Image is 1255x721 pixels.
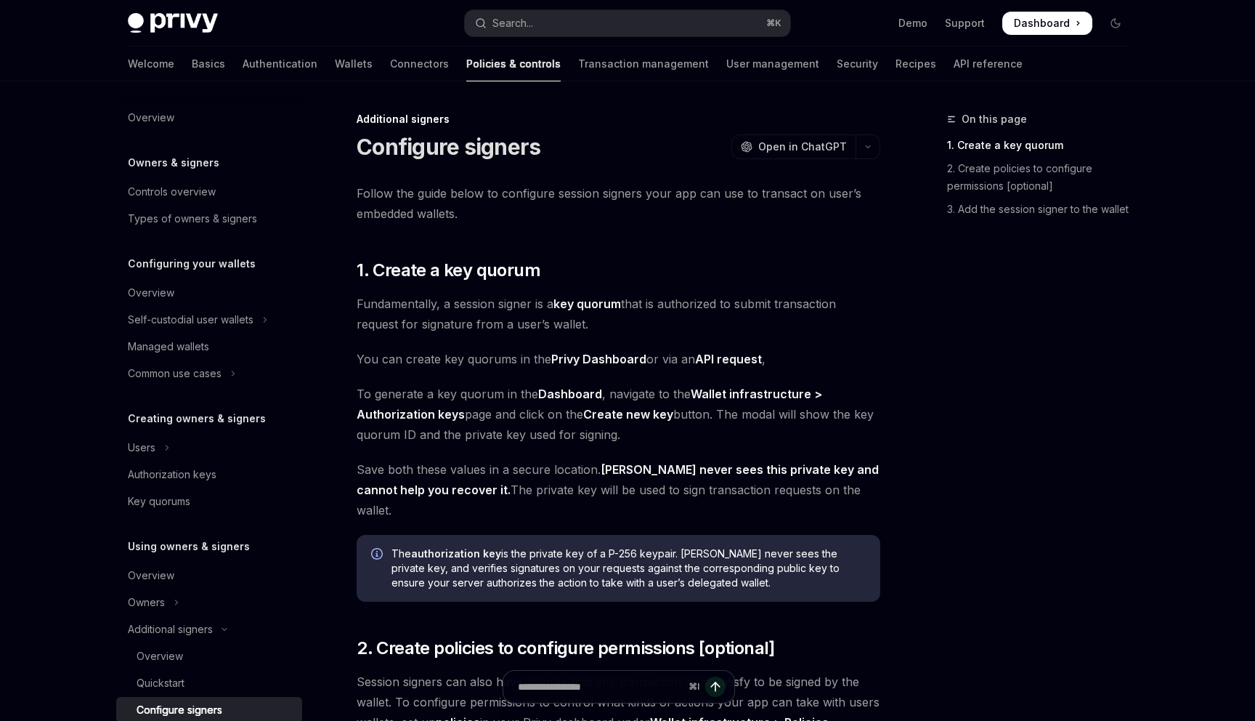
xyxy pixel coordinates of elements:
[357,384,880,445] span: To generate a key quorum in the , navigate to the page and click on the button. The modal will sh...
[192,47,225,81] a: Basics
[128,338,209,355] div: Managed wallets
[335,47,373,81] a: Wallets
[578,47,709,81] a: Transaction management
[128,594,165,611] div: Owners
[551,352,646,367] a: Privy Dashboard
[128,567,174,584] div: Overview
[357,134,540,160] h1: Configure signers
[128,365,222,382] div: Common use cases
[116,643,302,669] a: Overview
[1002,12,1092,35] a: Dashboard
[137,701,222,719] div: Configure signers
[116,435,302,461] button: Toggle Users section
[116,616,302,643] button: Toggle Additional signers section
[128,466,216,483] div: Authorization keys
[518,671,683,703] input: Ask a question...
[954,47,1023,81] a: API reference
[947,134,1139,157] a: 1. Create a key quorum
[128,284,174,302] div: Overview
[357,112,880,126] div: Additional signers
[116,179,302,205] a: Controls overview
[128,183,216,201] div: Controls overview
[116,589,302,616] button: Toggle Owners section
[116,280,302,306] a: Overview
[705,677,726,697] button: Send message
[357,462,879,497] strong: [PERSON_NAME] never sees this private key and cannot help you recover it.
[116,563,302,589] a: Overview
[128,154,219,172] h5: Owners & signers
[128,47,174,81] a: Welcome
[411,547,501,560] strong: authorization key
[116,206,302,232] a: Types of owners & signers
[116,105,302,131] a: Overview
[128,13,218,33] img: dark logo
[947,198,1139,221] a: 3. Add the session signer to the wallet
[726,47,819,81] a: User management
[1104,12,1127,35] button: Toggle dark mode
[390,47,449,81] a: Connectors
[128,255,256,273] h5: Configuring your wallets
[243,47,317,81] a: Authentication
[766,17,781,29] span: ⌘ K
[695,352,762,367] a: API request
[465,10,790,36] button: Open search
[1014,16,1070,31] span: Dashboard
[116,307,302,333] button: Toggle Self-custodial user wallets section
[128,210,257,227] div: Types of owners & signers
[357,459,880,520] span: Save both these values in a secure location. The private key will be used to sign transaction req...
[583,407,673,422] strong: Create new key
[758,140,847,154] span: Open in ChatGPT
[945,16,985,31] a: Support
[357,294,880,334] span: Fundamentally, a session signer is a that is authorized to submit transaction request for signatu...
[128,109,174,126] div: Overview
[137,674,184,692] div: Quickstart
[128,410,266,427] h5: Creating owners & signers
[371,548,386,563] svg: Info
[962,110,1027,128] span: On this page
[391,547,866,590] span: The is the private key of a P-256 keypair. [PERSON_NAME] never sees the private key, and verifies...
[116,334,302,360] a: Managed wallets
[357,259,540,282] span: 1. Create a key quorum
[357,183,880,224] span: Follow the guide below to configure session signers your app can use to transact on user’s embedd...
[116,462,302,488] a: Authorization keys
[116,360,302,387] button: Toggle Common use cases section
[898,16,927,31] a: Demo
[116,488,302,515] a: Key quorums
[128,621,213,638] div: Additional signers
[837,47,878,81] a: Security
[357,637,775,660] span: 2. Create policies to configure permissions [optional]
[357,349,880,369] span: You can create key quorums in the or via an ,
[492,15,533,32] div: Search...
[128,493,190,510] div: Key quorums
[137,648,183,665] div: Overview
[731,134,856,159] button: Open in ChatGPT
[466,47,561,81] a: Policies & controls
[128,538,250,555] h5: Using owners & signers
[538,387,602,402] a: Dashboard
[553,297,621,312] a: key quorum
[128,439,155,456] div: Users
[895,47,936,81] a: Recipes
[116,670,302,696] a: Quickstart
[128,311,253,329] div: Self-custodial user wallets
[947,157,1139,198] a: 2. Create policies to configure permissions [optional]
